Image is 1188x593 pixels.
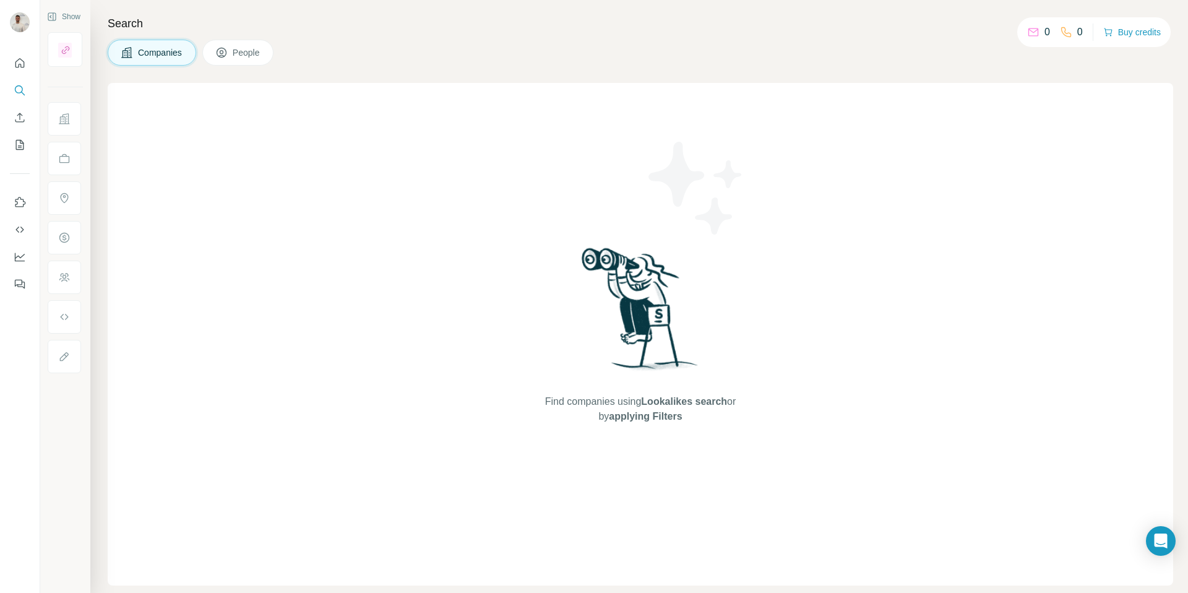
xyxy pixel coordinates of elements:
[10,273,30,295] button: Feedback
[38,7,89,26] button: Show
[1103,24,1161,41] button: Buy credits
[10,106,30,129] button: Enrich CSV
[640,132,752,244] img: Surfe Illustration - Stars
[1077,25,1083,40] p: 0
[10,79,30,102] button: Search
[233,46,261,59] span: People
[541,394,739,424] span: Find companies using or by
[1146,526,1176,556] div: Open Intercom Messenger
[10,52,30,74] button: Quick start
[10,191,30,214] button: Use Surfe on LinkedIn
[609,411,682,422] span: applying Filters
[10,134,30,156] button: My lists
[1044,25,1050,40] p: 0
[10,246,30,268] button: Dashboard
[108,15,1173,32] h4: Search
[641,396,727,407] span: Lookalikes search
[10,12,30,32] img: Avatar
[138,46,183,59] span: Companies
[576,245,705,383] img: Surfe Illustration - Woman searching with binoculars
[10,219,30,241] button: Use Surfe API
